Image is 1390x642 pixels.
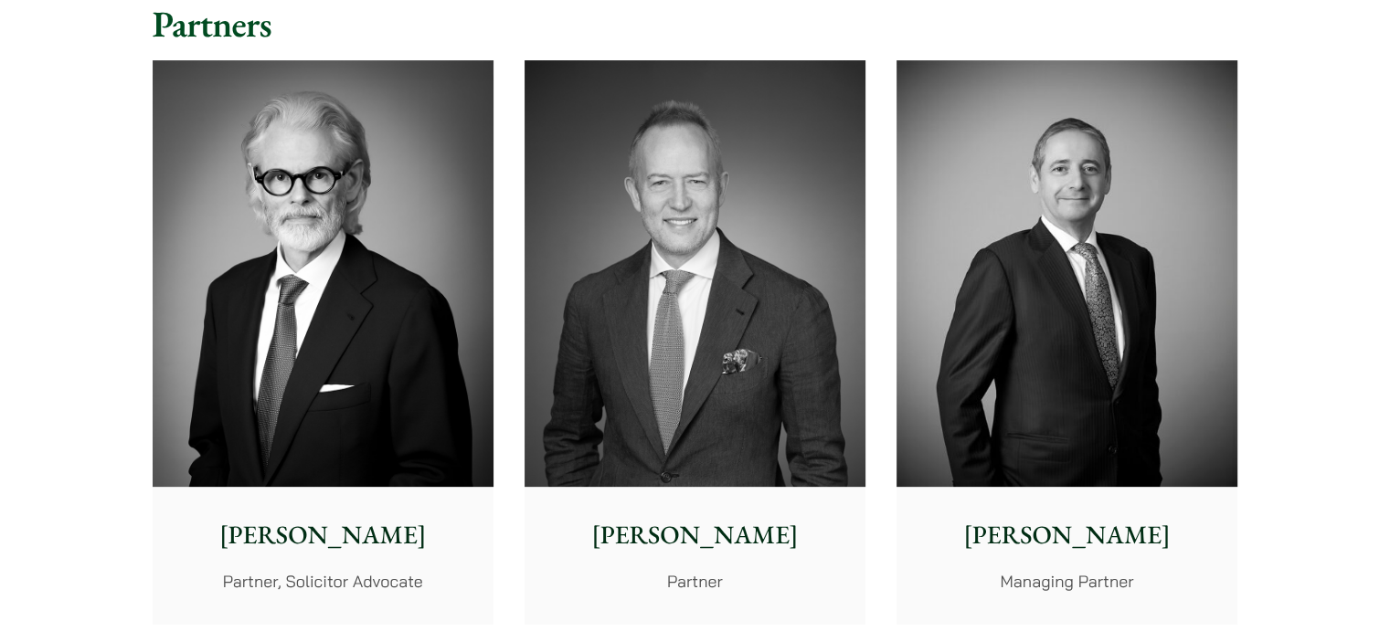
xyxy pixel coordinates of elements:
p: [PERSON_NAME] [911,516,1223,554]
a: [PERSON_NAME] Partner, Solicitor Advocate [153,60,493,625]
h2: Partners [153,2,1238,46]
p: [PERSON_NAME] [167,516,479,554]
a: [PERSON_NAME] Managing Partner [897,60,1237,625]
p: Managing Partner [911,569,1223,594]
p: Partner [539,569,851,594]
a: [PERSON_NAME] Partner [525,60,865,625]
p: [PERSON_NAME] [539,516,851,554]
p: Partner, Solicitor Advocate [167,569,479,594]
